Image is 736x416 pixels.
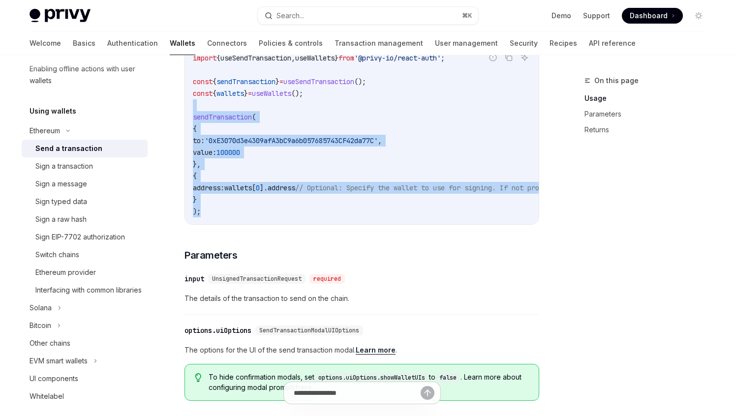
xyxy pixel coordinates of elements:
[30,31,61,55] a: Welcome
[441,54,445,62] span: ;
[193,207,201,216] span: );
[193,77,213,86] span: const
[550,31,577,55] a: Recipes
[216,54,220,62] span: {
[35,160,93,172] div: Sign a transaction
[252,89,291,98] span: useWallets
[73,31,95,55] a: Basics
[335,31,423,55] a: Transaction management
[291,54,295,62] span: ,
[435,31,498,55] a: User management
[213,77,216,86] span: {
[193,136,205,145] span: to:
[224,183,252,192] span: wallets
[594,75,639,87] span: On this page
[35,249,79,261] div: Switch chains
[216,89,244,98] span: wallets
[22,228,148,246] a: Sign EIP-7702 authorization
[335,54,338,62] span: }
[107,31,158,55] a: Authentication
[22,210,148,228] a: Sign a raw hash
[30,105,76,117] h5: Using wallets
[258,7,478,25] button: Search...⌘K
[260,183,268,192] span: ].
[193,195,197,204] span: }
[295,54,335,62] span: useWallets
[252,113,256,121] span: (
[244,89,248,98] span: }
[35,143,102,154] div: Send a transaction
[691,8,706,24] button: Toggle dark mode
[220,54,291,62] span: useSendTransaction
[193,54,216,62] span: import
[22,246,148,264] a: Switch chains
[268,183,295,192] span: address
[22,157,148,175] a: Sign a transaction
[487,51,499,64] button: Report incorrect code
[435,373,460,383] code: false
[193,160,201,169] span: },
[30,63,142,87] div: Enabling offline actions with user wallets
[22,387,148,405] a: Whitelabel
[22,370,148,387] a: UI components
[30,320,51,331] div: Bitcoin
[584,90,714,106] a: Usage
[184,293,539,304] span: The details of the transaction to send on the chain.
[193,148,216,157] span: value:
[195,373,202,382] svg: Tip
[295,183,685,192] span: // Optional: Specify the wallet to use for signing. If not provided, the first wallet will be used.
[259,31,323,55] a: Policies & controls
[510,31,538,55] a: Security
[309,274,345,284] div: required
[193,183,224,192] span: address:
[338,54,354,62] span: from
[184,326,251,335] div: options.uiOptions
[584,122,714,138] a: Returns
[184,274,204,284] div: input
[584,106,714,122] a: Parameters
[35,213,87,225] div: Sign a raw hash
[170,31,195,55] a: Wallets
[248,89,252,98] span: =
[291,89,303,98] span: ();
[193,124,197,133] span: {
[205,136,378,145] span: '0xE3070d3e4309afA3bC9a6b057685743CF42da77C'
[193,172,197,180] span: {
[35,267,96,278] div: Ethereum provider
[259,327,359,334] span: SendTransactionModalUIOptions
[22,264,148,281] a: Ethereum provider
[421,386,434,400] button: Send message
[193,113,252,121] span: sendTransaction
[35,196,87,208] div: Sign typed data
[213,89,216,98] span: {
[30,373,78,385] div: UI components
[22,334,148,352] a: Other chains
[22,175,148,193] a: Sign a message
[216,77,276,86] span: sendTransaction
[589,31,636,55] a: API reference
[283,77,354,86] span: useSendTransaction
[209,372,529,392] span: To hide confirmation modals, set to . Learn more about configuring modal prompts .
[30,390,64,402] div: Whitelabel
[552,11,571,21] a: Demo
[22,281,148,299] a: Interfacing with common libraries
[314,373,429,383] code: options.uiOptions.showWalletUIs
[216,148,240,157] span: 100000
[30,302,52,314] div: Solana
[35,231,125,243] div: Sign EIP-7702 authorization
[462,12,472,20] span: ⌘ K
[252,183,256,192] span: [
[256,183,260,192] span: 0
[354,77,366,86] span: ();
[630,11,668,21] span: Dashboard
[184,248,237,262] span: Parameters
[30,9,91,23] img: light logo
[22,299,66,317] button: Solana
[30,337,70,349] div: Other chains
[279,77,283,86] span: =
[502,51,515,64] button: Copy the contents from the code block
[22,317,66,334] button: Bitcoin
[276,77,279,86] span: }
[35,284,142,296] div: Interfacing with common libraries
[22,352,102,370] button: EVM smart wallets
